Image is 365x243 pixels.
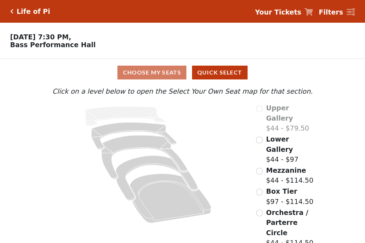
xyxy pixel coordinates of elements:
[266,104,293,122] span: Upper Gallery
[92,122,177,149] path: Lower Gallery - Seats Available: 170
[266,186,313,206] label: $97 - $114.50
[255,8,301,16] strong: Your Tickets
[319,8,343,16] strong: Filters
[266,134,314,165] label: $44 - $97
[319,7,355,17] a: Filters
[85,106,166,126] path: Upper Gallery - Seats Available: 0
[266,165,313,186] label: $44 - $114.50
[130,174,212,223] path: Orchestra / Parterre Circle - Seats Available: 27
[51,86,314,96] p: Click on a level below to open the Select Your Own Seat map for that section.
[266,209,308,237] span: Orchestra / Parterre Circle
[10,9,13,14] a: Click here to go back to filters
[17,7,50,16] h5: Life of Pi
[192,66,248,79] button: Quick Select
[255,7,313,17] a: Your Tickets
[266,135,293,153] span: Lower Gallery
[266,166,306,174] span: Mezzanine
[266,187,297,195] span: Box Tier
[266,103,314,133] label: $44 - $79.50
